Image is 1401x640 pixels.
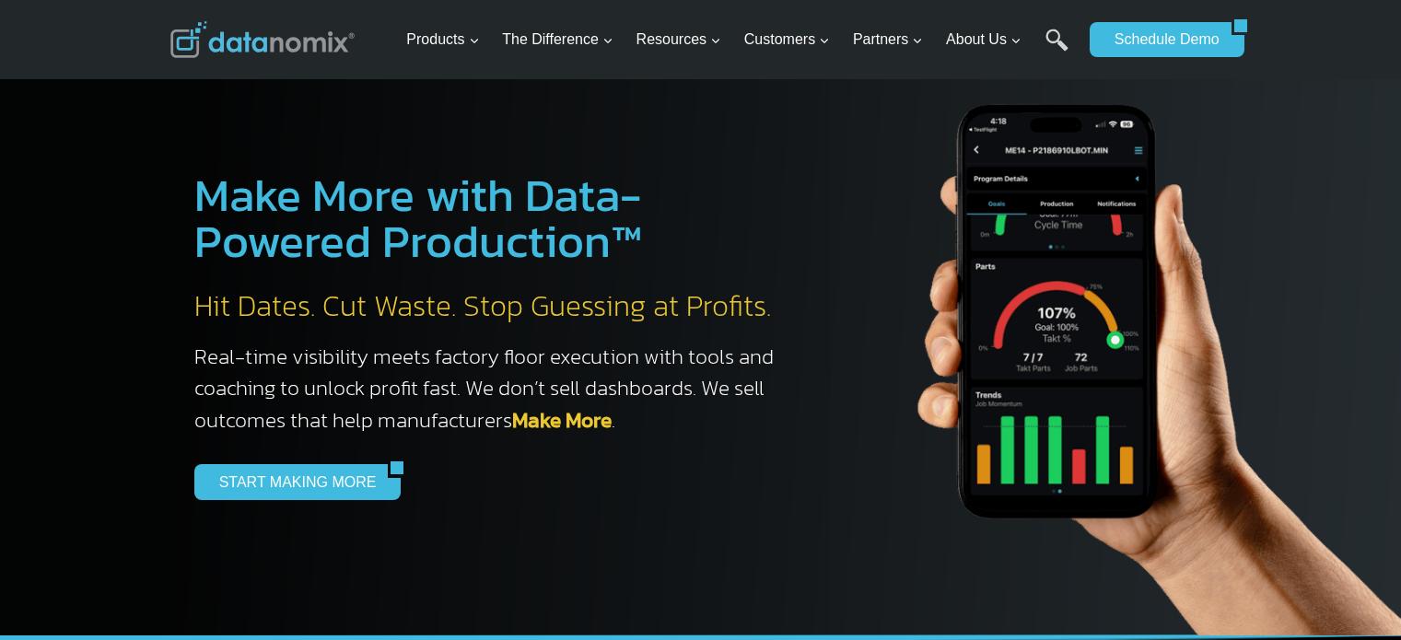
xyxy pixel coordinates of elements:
[1090,22,1232,57] a: Schedule Demo
[512,404,612,436] a: Make More
[194,172,793,264] h1: Make More with Data-Powered Production™
[194,464,389,499] a: START MAKING MORE
[744,28,830,52] span: Customers
[399,10,1080,70] nav: Primary Navigation
[502,28,613,52] span: The Difference
[636,28,721,52] span: Resources
[406,28,479,52] span: Products
[1045,29,1068,70] a: Search
[853,28,923,52] span: Partners
[170,21,355,58] img: Datanomix
[946,28,1022,52] span: About Us
[194,341,793,436] h3: Real-time visibility meets factory floor execution with tools and coaching to unlock profit fast....
[194,287,793,326] h2: Hit Dates. Cut Waste. Stop Guessing at Profits.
